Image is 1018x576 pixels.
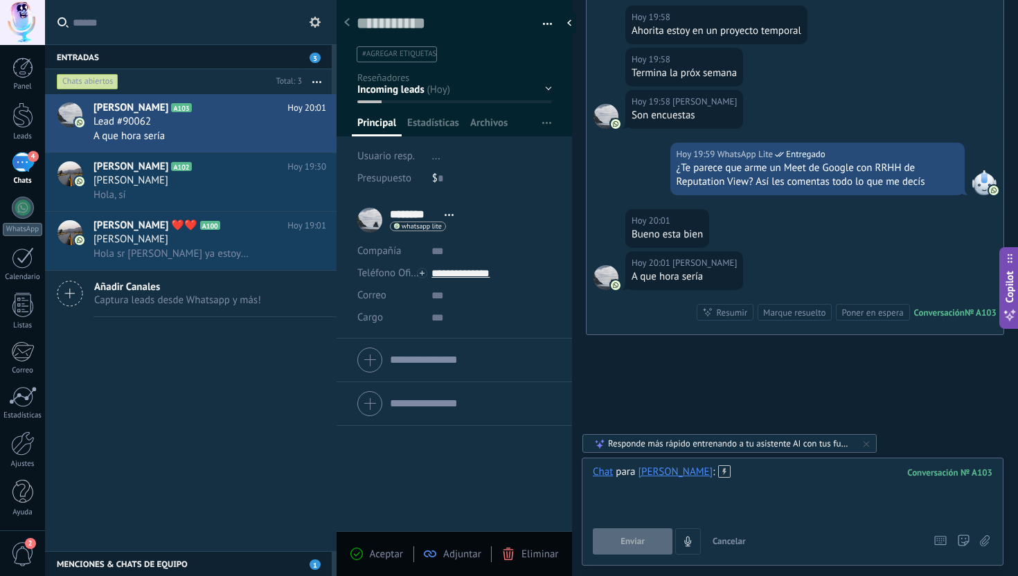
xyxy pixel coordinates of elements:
[972,170,997,195] span: WhatsApp Lite
[93,101,168,115] span: [PERSON_NAME]
[989,186,999,195] img: com.amocrm.amocrmwa.svg
[3,273,43,282] div: Calendario
[407,116,459,136] span: Estadísticas
[763,306,825,319] div: Marque resuelto
[45,212,337,270] a: avataricon[PERSON_NAME] ❤️❤️A100Hoy 19:01[PERSON_NAME]Hola sr [PERSON_NAME] ya estoy en la reunión
[632,53,672,66] div: Hoy 19:58
[271,75,302,89] div: Total: 3
[93,160,168,174] span: [PERSON_NAME]
[638,465,713,478] div: Marie D✨
[3,460,43,469] div: Ajustes
[3,321,43,330] div: Listas
[370,548,403,561] span: Aceptar
[93,174,168,188] span: [PERSON_NAME]
[593,265,618,290] span: Marie D✨
[3,223,42,236] div: WhatsApp
[3,411,43,420] div: Estadísticas
[310,559,321,570] span: 1
[907,467,992,478] div: 103
[677,161,958,189] div: ¿Te parece que arme un Meet de Google con RRHH de Reputation View? Así les comentas todo lo que m...
[632,214,672,228] div: Hoy 20:01
[357,145,422,168] div: Usuario resp.
[93,247,250,260] span: Hola sr [PERSON_NAME] ya estoy en la reunión
[357,172,411,185] span: Presupuesto
[716,306,747,319] div: Resumir
[171,103,191,112] span: A103
[841,306,903,319] div: Poner en espera
[302,69,332,94] button: Más
[57,73,118,90] div: Chats abiertos
[75,118,84,127] img: icon
[611,119,620,129] img: com.amocrm.amocrmwa.svg
[45,551,332,576] div: Menciones & Chats de equipo
[357,116,396,136] span: Principal
[521,548,558,561] span: Eliminar
[93,129,165,143] span: A que hora sería
[443,548,481,561] span: Adjuntar
[94,294,261,307] span: Captura leads desde Whatsapp y más!
[432,150,440,163] span: ...
[632,66,737,80] div: Termina la próx semana
[93,219,197,233] span: [PERSON_NAME] ❤️❤️
[200,221,220,230] span: A100
[357,262,421,285] button: Teléfono Oficina
[3,177,43,186] div: Chats
[93,233,168,246] span: [PERSON_NAME]
[965,307,997,318] div: № A103
[357,307,421,329] div: Cargo
[94,280,261,294] span: Añadir Canales
[287,101,326,115] span: Hoy 20:01
[45,153,337,211] a: avataricon[PERSON_NAME]A102Hoy 19:30[PERSON_NAME]Hola, sí
[717,147,773,161] span: WhatsApp Lite
[632,270,737,284] div: A que hora sería
[3,366,43,375] div: Correo
[593,528,672,555] button: Enviar
[310,53,321,63] span: 3
[357,240,421,262] div: Compañía
[357,312,383,323] span: Cargo
[611,280,620,290] img: com.amocrm.amocrmwa.svg
[357,285,386,307] button: Correo
[357,289,386,302] span: Correo
[357,168,422,190] div: Presupuesto
[713,465,715,479] span: :
[75,177,84,186] img: icon
[357,267,429,280] span: Teléfono Oficina
[707,528,751,555] button: Cancelar
[632,10,672,24] div: Hoy 19:58
[45,94,337,152] a: avataricon[PERSON_NAME]A103Hoy 20:01Lead #90062A que hora sería
[672,95,737,109] span: Marie D✨
[171,162,191,171] span: A102
[632,256,672,270] div: Hoy 20:01
[1003,271,1017,303] span: Copilot
[93,115,151,129] span: Lead #90062
[616,465,635,479] span: para
[432,168,552,190] div: $
[632,228,703,242] div: Bueno esta bien
[672,256,737,270] span: Marie D✨
[677,147,717,161] div: Hoy 19:59
[402,223,442,230] span: whatsapp lite
[75,235,84,245] img: icon
[3,508,43,517] div: Ayuda
[562,12,576,33] div: Ocultar
[287,160,326,174] span: Hoy 19:30
[632,95,672,109] div: Hoy 19:58
[362,49,436,59] span: #agregar etiquetas
[25,538,36,549] span: 2
[593,104,618,129] span: Marie D✨
[914,307,965,318] div: Conversación
[93,188,126,201] span: Hola, sí
[632,109,737,123] div: Son encuestas
[786,147,825,161] span: Entregado
[357,150,415,163] span: Usuario resp.
[3,132,43,141] div: Leads
[632,24,801,38] div: Ahorita estoy en un proyecto temporal
[3,82,43,91] div: Panel
[620,537,645,546] span: Enviar
[28,151,39,162] span: 4
[287,219,326,233] span: Hoy 19:01
[470,116,508,136] span: Archivos
[45,44,332,69] div: Entradas
[713,535,746,547] span: Cancelar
